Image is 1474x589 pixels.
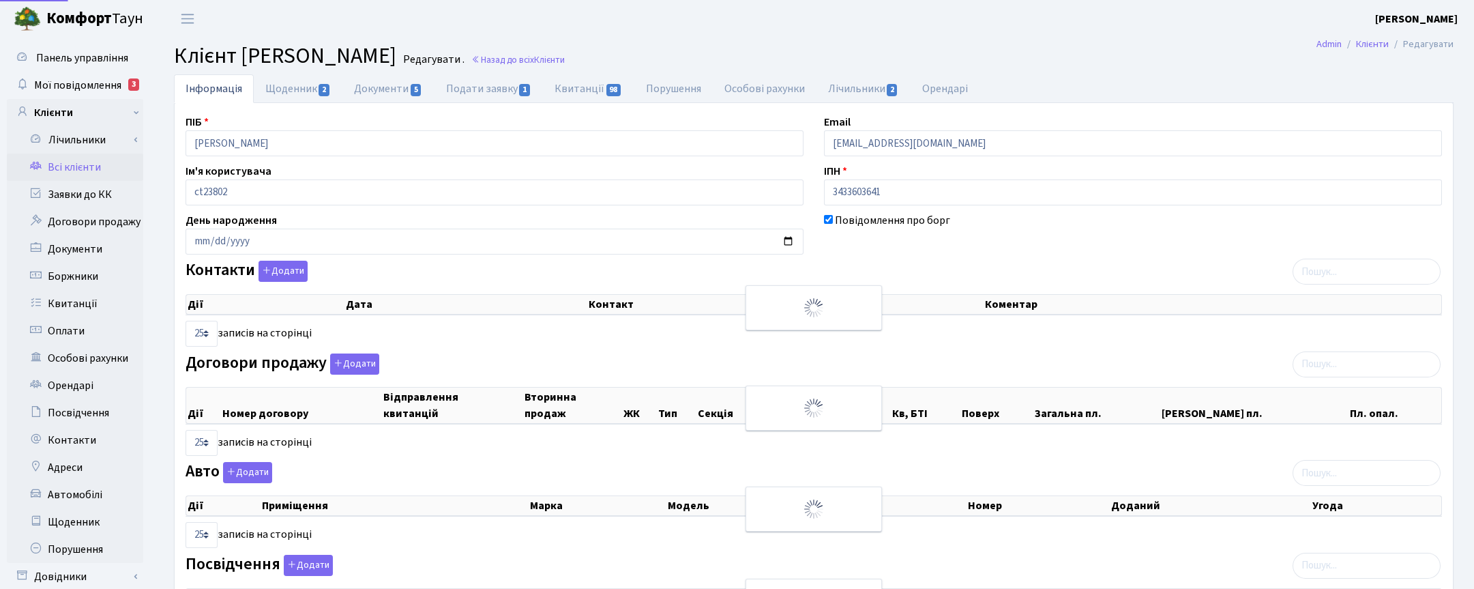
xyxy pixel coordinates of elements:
[186,114,209,130] label: ПІБ
[34,78,121,93] span: Мої повідомлення
[887,84,898,96] span: 2
[319,84,329,96] span: 2
[128,78,139,91] div: 3
[1293,553,1441,579] input: Пошук...
[1293,460,1441,486] input: Пошук...
[7,481,143,508] a: Автомобілі
[342,74,434,103] a: Документи
[803,397,825,419] img: Обробка...
[7,154,143,181] a: Всі клієнти
[1311,496,1441,515] th: Угода
[7,235,143,263] a: Документи
[1033,388,1160,423] th: Загальна пл.
[186,522,312,548] label: записів на сторінці
[186,462,272,483] label: Авто
[7,427,143,454] a: Контакти
[280,552,333,576] a: Додати
[434,74,543,103] a: Подати заявку
[1110,496,1312,515] th: Доданий
[1296,30,1474,59] nav: breadcrumb
[529,496,666,515] th: Марка
[824,114,851,130] label: Email
[1356,37,1389,51] a: Клієнти
[891,388,960,423] th: Кв, БТІ
[186,522,218,548] select: записів на сторінці
[327,351,379,375] a: Додати
[803,297,825,319] img: Обробка...
[186,430,312,456] label: записів на сторінці
[1375,12,1458,27] b: [PERSON_NAME]
[36,51,128,66] span: Панель управління
[606,84,621,96] span: 98
[911,74,979,103] a: Орендарі
[839,496,967,515] th: Колір
[1375,11,1458,27] a: [PERSON_NAME]
[220,460,272,484] a: Додати
[186,295,344,314] th: Дії
[14,5,41,33] img: logo.png
[657,388,696,423] th: Тип
[186,496,261,515] th: Дії
[7,72,143,99] a: Мої повідомлення3
[471,53,565,66] a: Назад до всіхКлієнти
[7,44,143,72] a: Панель управління
[534,53,565,66] span: Клієнти
[254,74,342,103] a: Щоденник
[7,372,143,399] a: Орендарі
[1389,37,1454,52] li: Редагувати
[824,163,847,179] label: ІПН
[967,496,1110,515] th: Номер
[7,536,143,563] a: Порушення
[186,430,218,456] select: записів на сторінці
[259,261,308,282] button: Контакти
[7,290,143,317] a: Квитанції
[1293,259,1441,285] input: Пошук...
[186,354,379,375] label: Договори продажу
[221,388,382,423] th: Номер договору
[382,388,523,423] th: Відправлення квитанцій
[7,263,143,290] a: Боржники
[7,345,143,372] a: Особові рахунки
[1316,37,1342,51] a: Admin
[7,508,143,536] a: Щоденник
[46,8,143,31] span: Таун
[174,40,396,72] span: Клієнт [PERSON_NAME]
[344,295,587,314] th: Дата
[284,555,333,576] button: Посвідчення
[186,163,271,179] label: Ім'я користувача
[1348,388,1441,423] th: Пл. опал.
[7,208,143,235] a: Договори продажу
[255,259,308,283] a: Додати
[1160,388,1348,423] th: [PERSON_NAME] пл.
[587,295,983,314] th: Контакт
[186,321,312,347] label: записів на сторінці
[174,74,254,103] a: Інформація
[816,74,911,103] a: Лічильники
[835,212,950,229] label: Повідомлення про борг
[519,84,530,96] span: 1
[666,496,839,515] th: Модель
[7,99,143,126] a: Клієнти
[411,84,422,96] span: 5
[960,388,1033,423] th: Поверх
[7,399,143,427] a: Посвідчення
[803,498,825,520] img: Обробка...
[186,388,221,423] th: Дії
[1293,351,1441,377] input: Пошук...
[261,496,529,515] th: Приміщення
[16,126,143,154] a: Лічильники
[696,388,766,423] th: Секція
[622,388,657,423] th: ЖК
[7,454,143,481] a: Адреси
[223,462,272,483] button: Авто
[523,388,622,423] th: Вторинна продаж
[400,53,465,66] small: Редагувати .
[634,74,713,103] a: Порушення
[46,8,112,29] b: Комфорт
[543,74,634,103] a: Квитанції
[186,555,333,576] label: Посвідчення
[186,261,308,282] label: Контакти
[330,354,379,375] button: Договори продажу
[7,181,143,208] a: Заявки до КК
[7,317,143,345] a: Оплати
